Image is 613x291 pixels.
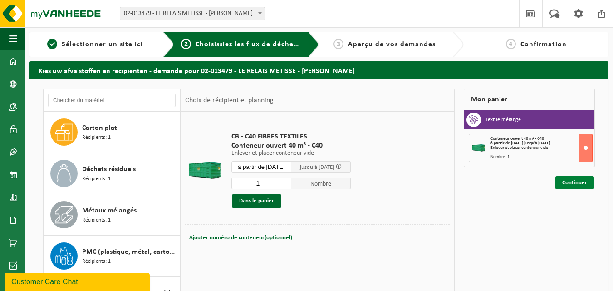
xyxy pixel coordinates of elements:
[62,41,143,48] span: Sélectionner un site ici
[120,7,265,20] span: 02-013479 - LE RELAIS METISSE - BILLY BERCLAU
[181,39,191,49] span: 2
[82,133,111,142] span: Récipients: 1
[231,141,351,150] span: Conteneur ouvert 40 m³ - C40
[490,146,592,150] div: Enlever et placer conteneur vide
[82,123,117,133] span: Carton plat
[82,257,111,266] span: Récipients: 1
[196,41,347,48] span: Choisissiez les flux de déchets et récipients
[44,153,180,194] button: Déchets résiduels Récipients: 1
[82,205,137,216] span: Métaux mélangés
[348,41,436,48] span: Aperçu de vos demandes
[82,175,111,183] span: Récipients: 1
[82,247,177,257] span: PMC (plastique, métal, carton boisson) (industriel)
[82,216,111,225] span: Récipients: 1
[490,141,550,146] strong: à partir de [DATE] jusqu'à [DATE]
[189,235,292,241] span: Ajouter numéro de conteneur(optionnel)
[490,136,544,141] span: Conteneur ouvert 40 m³ - C40
[231,132,351,141] span: CB - C40 FIBRES TEXTILES
[34,39,156,50] a: 1Sélectionner un site ici
[181,89,278,112] div: Choix de récipient et planning
[231,161,291,173] input: Sélectionnez date
[48,94,176,107] input: Chercher du matériel
[47,39,57,49] span: 1
[333,39,343,49] span: 3
[490,155,592,159] div: Nombre: 1
[188,232,293,244] button: Ajouter numéro de conteneur(optionnel)
[120,7,265,20] span: 02-013479 - LE RELAIS METISSE - BILLY BERCLAU
[29,61,608,79] h2: Kies uw afvalstoffen en recipiënten - demande pour 02-013479 - LE RELAIS METISSE - [PERSON_NAME]
[485,113,521,127] h3: Textile mélangé
[5,271,152,291] iframe: chat widget
[464,89,595,110] div: Mon panier
[231,150,351,157] p: Enlever et placer conteneur vide
[506,39,516,49] span: 4
[232,194,281,208] button: Dans le panier
[300,164,334,170] span: jusqu'à [DATE]
[555,176,594,189] a: Continuer
[82,164,136,175] span: Déchets résiduels
[520,41,567,48] span: Confirmation
[44,236,180,277] button: PMC (plastique, métal, carton boisson) (industriel) Récipients: 1
[44,112,180,153] button: Carton plat Récipients: 1
[44,194,180,236] button: Métaux mélangés Récipients: 1
[291,178,351,189] span: Nombre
